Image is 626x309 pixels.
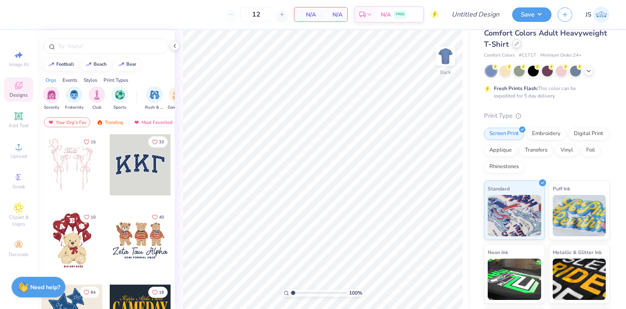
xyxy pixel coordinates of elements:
[65,105,84,111] span: Fraternity
[488,195,541,236] img: Standard
[113,105,126,111] span: Sports
[585,10,591,19] span: JS
[484,161,524,173] div: Rhinestones
[133,119,140,125] img: most_fav.gif
[173,90,182,100] img: Game Day Image
[89,86,105,111] div: filter for Club
[527,128,566,140] div: Embroidery
[94,62,107,67] div: beach
[9,61,29,68] span: Image AI
[48,119,54,125] img: most_fav.gif
[80,136,99,147] button: Like
[484,52,515,59] span: Comfort Colors
[585,7,609,23] a: JS
[150,90,159,100] img: Rush & Bid Image
[70,90,79,100] img: Fraternity Image
[299,10,316,19] span: N/A
[111,86,128,111] div: filter for Sports
[437,48,454,64] img: Back
[111,86,128,111] button: filter button
[81,58,111,71] button: beach
[240,7,272,22] input: – –
[65,86,84,111] button: filter button
[92,105,101,111] span: Club
[326,10,342,19] span: N/A
[488,248,508,257] span: Neon Ink
[519,52,536,59] span: # C1717
[488,259,541,300] img: Neon Ink
[80,212,99,223] button: Like
[159,215,164,219] span: 40
[56,62,74,67] div: football
[568,128,609,140] div: Digital Print
[43,86,60,111] button: filter button
[48,62,55,67] img: trend_line.gif
[65,86,84,111] div: filter for Fraternity
[91,140,96,144] span: 15
[89,86,105,111] button: filter button
[445,6,506,23] input: Untitled Design
[484,128,524,140] div: Screen Print
[396,12,404,17] span: FREE
[349,289,362,297] span: 100 %
[159,140,164,144] span: 33
[593,7,609,23] img: Jacob Solomon
[63,76,77,84] div: Events
[381,10,391,19] span: N/A
[46,76,56,84] div: Orgs
[9,122,29,129] span: Add Text
[115,90,125,100] img: Sports Image
[80,287,99,298] button: Like
[540,52,582,59] span: Minimum Order: 24 +
[145,86,164,111] button: filter button
[10,92,28,98] span: Designs
[168,86,187,111] button: filter button
[168,105,187,111] span: Game Day
[104,76,128,84] div: Print Types
[44,117,90,127] div: Your Org's Fav
[159,290,164,295] span: 18
[92,90,101,100] img: Club Image
[145,105,164,111] span: Rush & Bid
[494,85,596,100] div: This color can be expedited for 5 day delivery.
[148,287,168,298] button: Like
[488,184,510,193] span: Standard
[512,7,551,22] button: Save
[145,86,164,111] div: filter for Rush & Bid
[84,76,97,84] div: Styles
[126,62,136,67] div: bear
[553,248,602,257] span: Metallic & Glitter Ink
[10,153,27,159] span: Upload
[93,117,127,127] div: Trending
[555,144,578,157] div: Vinyl
[130,117,176,127] div: Most Favorited
[57,42,163,50] input: Try "Alpha"
[47,90,56,100] img: Sorority Image
[581,144,600,157] div: Foil
[96,119,103,125] img: trending.gif
[4,214,33,227] span: Clipart & logos
[168,86,187,111] div: filter for Game Day
[520,144,553,157] div: Transfers
[43,86,60,111] div: filter for Sorority
[494,85,538,92] strong: Fresh Prints Flash:
[12,183,25,190] span: Greek
[148,136,168,147] button: Like
[91,290,96,295] span: 84
[484,111,609,121] div: Print Type
[43,58,78,71] button: football
[44,105,59,111] span: Sorority
[553,195,606,236] img: Puff Ink
[85,62,92,67] img: trend_line.gif
[113,58,140,71] button: bear
[30,283,60,291] strong: Need help?
[553,259,606,300] img: Metallic & Glitter Ink
[148,212,168,223] button: Like
[553,184,570,193] span: Puff Ink
[484,144,517,157] div: Applique
[91,215,96,219] span: 10
[440,69,451,76] div: Back
[118,62,125,67] img: trend_line.gif
[9,251,29,258] span: Decorate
